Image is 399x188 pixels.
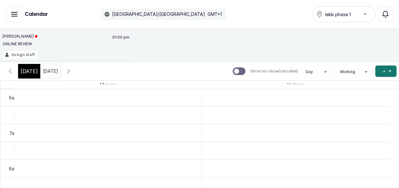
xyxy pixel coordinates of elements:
[99,81,118,89] span: Maryam
[337,69,370,74] button: Working
[286,81,305,89] span: Victoria
[312,6,376,22] button: lekki phase 1
[306,69,313,74] span: Day
[375,66,396,77] button: +
[208,11,222,17] p: GMT+1
[325,11,351,18] span: lekki phase 1
[3,34,37,39] p: [PERSON_NAME]
[112,11,205,17] p: [GEOGRAPHIC_DATA]/[GEOGRAPHIC_DATA]
[303,69,329,74] button: Day
[111,34,130,51] p: 01:00 pm
[3,51,38,59] button: Assign staff
[8,130,19,136] div: 7am
[250,69,298,74] p: Show no-show/cancelled
[8,94,19,101] div: 6am
[18,64,40,78] div: [DATE]
[3,41,37,47] p: ONLINE REVIEW
[383,68,386,74] span: +
[340,69,355,74] span: Working
[25,10,48,18] h1: Calendar
[8,165,19,172] div: 8am
[21,67,38,75] span: [DATE]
